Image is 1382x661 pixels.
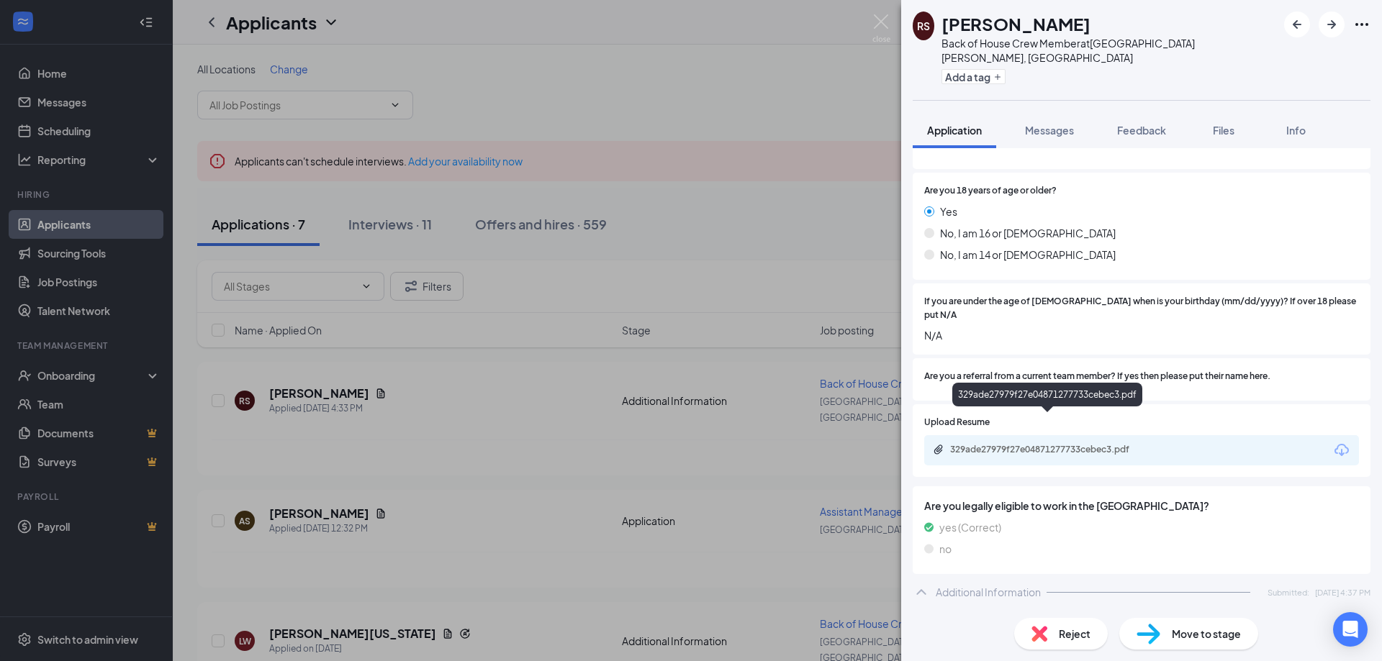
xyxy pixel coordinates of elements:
[1333,612,1368,647] div: Open Intercom Messenger
[940,204,957,219] span: Yes
[1025,124,1074,137] span: Messages
[933,444,944,455] svg: Paperclip
[1319,12,1345,37] button: ArrowRight
[941,36,1277,65] div: Back of House Crew Member at [GEOGRAPHIC_DATA][PERSON_NAME], [GEOGRAPHIC_DATA]
[924,184,1057,198] span: Are you 18 years of age or older?
[950,444,1152,455] div: 329ade27979f27e04871277733cebec3.pdf
[1333,442,1350,459] svg: Download
[940,247,1116,263] span: No, I am 14 or [DEMOGRAPHIC_DATA]
[1315,586,1370,598] span: [DATE] 4:37 PM
[924,370,1270,383] span: Are you a referral from a current team member? If yes then please put their name here.
[917,19,930,33] div: RS
[924,416,990,429] span: Upload Resume
[1288,16,1306,33] svg: ArrowLeftNew
[936,585,1041,599] div: Additional Information
[1172,626,1241,642] span: Move to stage
[939,519,1001,535] span: yes (Correct)
[1268,586,1309,598] span: Submitted:
[927,124,982,137] span: Application
[913,583,930,601] svg: ChevronUp
[1059,626,1090,642] span: Reject
[940,225,1116,241] span: No, I am 16 or [DEMOGRAPHIC_DATA]
[939,541,952,557] span: no
[924,327,1359,343] span: N/A
[1353,16,1370,33] svg: Ellipses
[1284,12,1310,37] button: ArrowLeftNew
[1117,124,1166,137] span: Feedback
[941,69,1006,84] button: PlusAdd a tag
[1286,124,1306,137] span: Info
[933,444,1166,457] a: Paperclip329ade27979f27e04871277733cebec3.pdf
[924,295,1359,322] span: If you are under the age of [DEMOGRAPHIC_DATA] when is your birthday (mm/dd/yyyy)? If over 18 ple...
[1213,124,1234,137] span: Files
[952,383,1142,406] div: 329ade27979f27e04871277733cebec3.pdf
[1323,16,1340,33] svg: ArrowRight
[924,498,1359,514] span: Are you legally eligible to work in the [GEOGRAPHIC_DATA]?
[941,12,1090,36] h1: [PERSON_NAME]
[993,73,1002,81] svg: Plus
